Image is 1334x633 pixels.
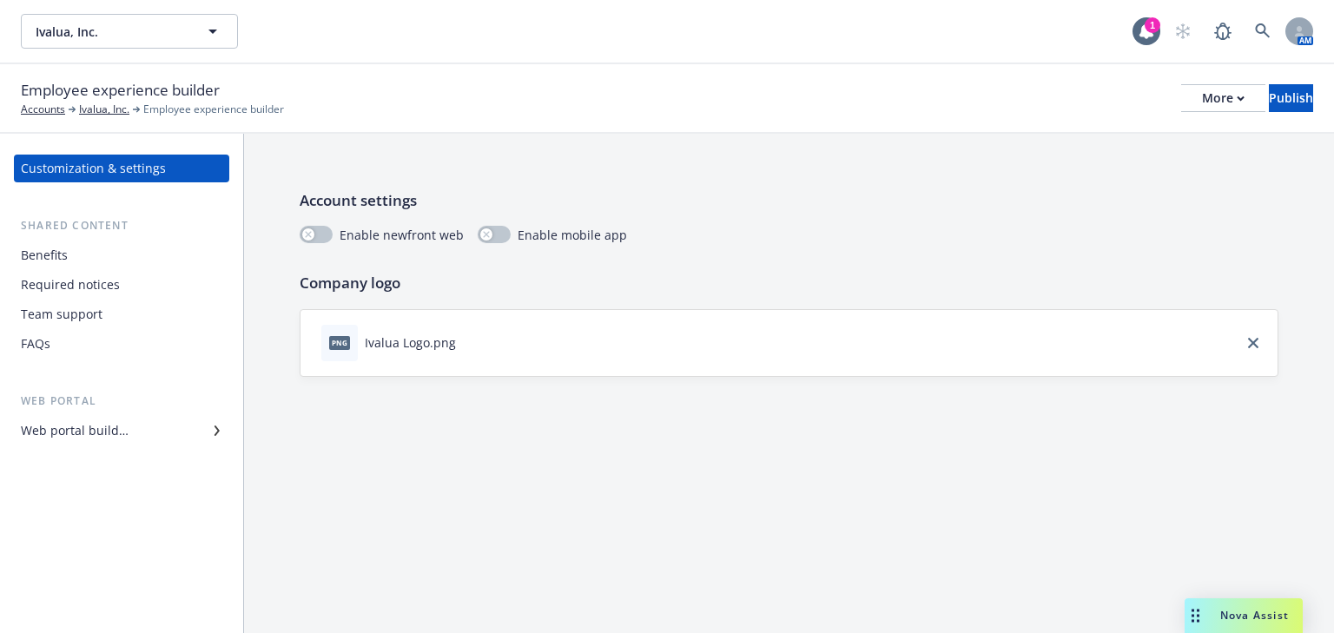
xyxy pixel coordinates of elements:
[21,155,166,182] div: Customization & settings
[36,23,186,41] span: Ivalua, Inc.
[14,155,229,182] a: Customization & settings
[365,333,456,352] div: Ivalua Logo.png
[21,241,68,269] div: Benefits
[1220,608,1289,623] span: Nova Assist
[1185,598,1303,633] button: Nova Assist
[14,271,229,299] a: Required notices
[79,102,129,117] a: Ivalua, Inc.
[1205,14,1240,49] a: Report a Bug
[300,272,1278,294] p: Company logo
[329,336,350,349] span: png
[340,226,464,244] span: Enable newfront web
[21,79,220,102] span: Employee experience builder
[14,392,229,410] div: Web portal
[21,102,65,117] a: Accounts
[463,333,477,352] button: download file
[143,102,284,117] span: Employee experience builder
[1181,84,1265,112] button: More
[21,271,120,299] div: Required notices
[1245,14,1280,49] a: Search
[14,417,229,445] a: Web portal builder
[21,300,102,328] div: Team support
[300,189,1278,212] p: Account settings
[1185,598,1206,633] div: Drag to move
[14,300,229,328] a: Team support
[1145,17,1160,33] div: 1
[518,226,627,244] span: Enable mobile app
[1166,14,1200,49] a: Start snowing
[1269,84,1313,112] button: Publish
[1269,85,1313,111] div: Publish
[14,241,229,269] a: Benefits
[14,330,229,358] a: FAQs
[21,330,50,358] div: FAQs
[1202,85,1245,111] div: More
[1243,333,1264,353] a: close
[14,217,229,234] div: Shared content
[21,14,238,49] button: Ivalua, Inc.
[21,417,129,445] div: Web portal builder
